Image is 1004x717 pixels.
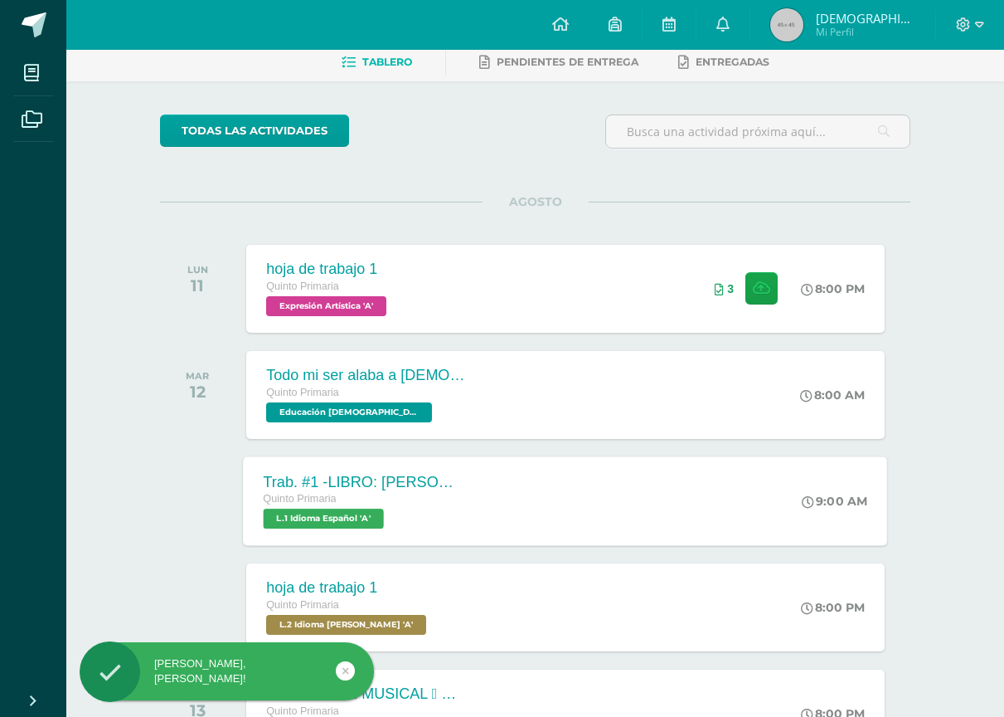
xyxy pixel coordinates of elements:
[816,10,915,27] span: [DEMOGRAPHIC_DATA][PERSON_NAME]
[266,599,339,611] span: Quinto Primaria
[801,600,865,615] div: 8:00 PM
[160,115,349,147] a: todas las Actividades
[606,115,909,148] input: Busca una actividad próxima aquí...
[800,388,865,402] div: 8:00 AM
[479,49,638,76] a: Pendientes de entrega
[266,280,339,292] span: Quinto Primaria
[266,615,426,635] span: L.2 Idioma Maya Kaqchikel 'A'
[497,56,638,68] span: Pendientes de entrega
[264,493,337,505] span: Quinto Primaria
[266,579,430,597] div: hoja de trabajo 1
[770,8,803,41] img: 45x45
[362,56,412,68] span: Tablero
[266,296,386,316] span: Expresión Artística 'A'
[727,282,734,295] span: 3
[187,276,208,295] div: 11
[186,382,209,402] div: 12
[816,25,915,39] span: Mi Perfil
[801,281,865,296] div: 8:00 PM
[266,261,390,278] div: hoja de trabajo 1
[266,402,432,422] span: Educación Cristiana 'A'
[715,282,734,295] div: Archivos entregados
[266,387,339,398] span: Quinto Primaria
[266,367,465,384] div: Todo mi ser alaba a [DEMOGRAPHIC_DATA]
[80,656,374,686] div: [PERSON_NAME], [PERSON_NAME]!
[187,264,208,276] div: LUN
[186,370,209,382] div: MAR
[678,49,769,76] a: Entregadas
[342,49,412,76] a: Tablero
[266,705,339,717] span: Quinto Primaria
[696,56,769,68] span: Entregadas
[264,473,464,490] div: Trab. #1 -LIBRO: [PERSON_NAME] EL DIBUJANTE
[483,194,589,209] span: AGOSTO
[803,494,868,509] div: 9:00 AM
[264,509,384,529] span: L.1 Idioma Español 'A'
